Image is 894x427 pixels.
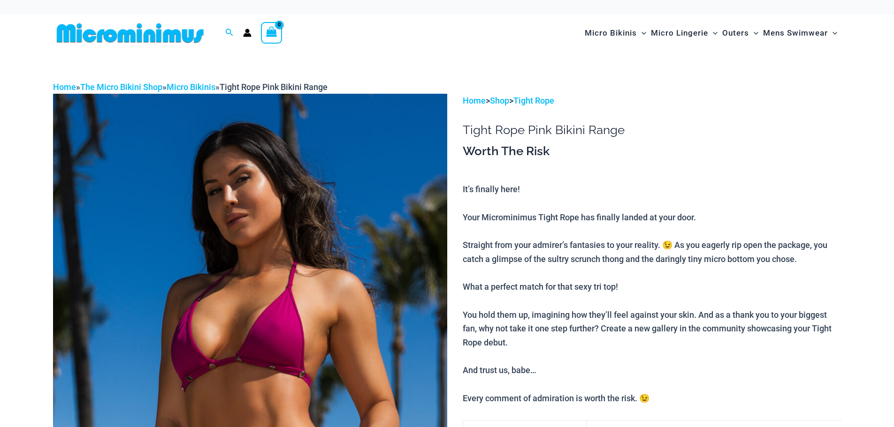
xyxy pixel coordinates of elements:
[749,21,758,45] span: Menu Toggle
[761,19,840,47] a: Mens SwimwearMenu ToggleMenu Toggle
[463,123,841,137] h1: Tight Rope Pink Bikini Range
[828,21,837,45] span: Menu Toggle
[708,21,718,45] span: Menu Toggle
[513,96,554,105] a: Tight Rope
[243,29,252,37] a: Account icon link
[463,143,841,159] h3: Worth The Risk
[585,21,637,45] span: Micro Bikinis
[763,21,828,45] span: Mens Swimwear
[720,19,761,47] a: OutersMenu ToggleMenu Toggle
[220,82,328,92] span: Tight Rope Pink Bikini Range
[490,96,509,105] a: Shop
[463,94,841,108] p: > >
[463,96,486,105] a: Home
[225,27,234,39] a: Search icon link
[261,22,283,44] a: View Shopping Cart, empty
[80,82,162,92] a: The Micro Bikini Shop
[53,22,207,44] img: MM SHOP LOGO FLAT
[167,82,215,92] a: Micro Bikinis
[637,21,646,45] span: Menu Toggle
[581,17,841,49] nav: Site Navigation
[651,21,708,45] span: Micro Lingerie
[722,21,749,45] span: Outers
[649,19,720,47] a: Micro LingerieMenu ToggleMenu Toggle
[582,19,649,47] a: Micro BikinisMenu ToggleMenu Toggle
[53,82,76,92] a: Home
[53,82,328,92] span: » » »
[463,182,841,405] p: It’s finally here! Your Microminimus Tight Rope has finally landed at your door. Straight from yo...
